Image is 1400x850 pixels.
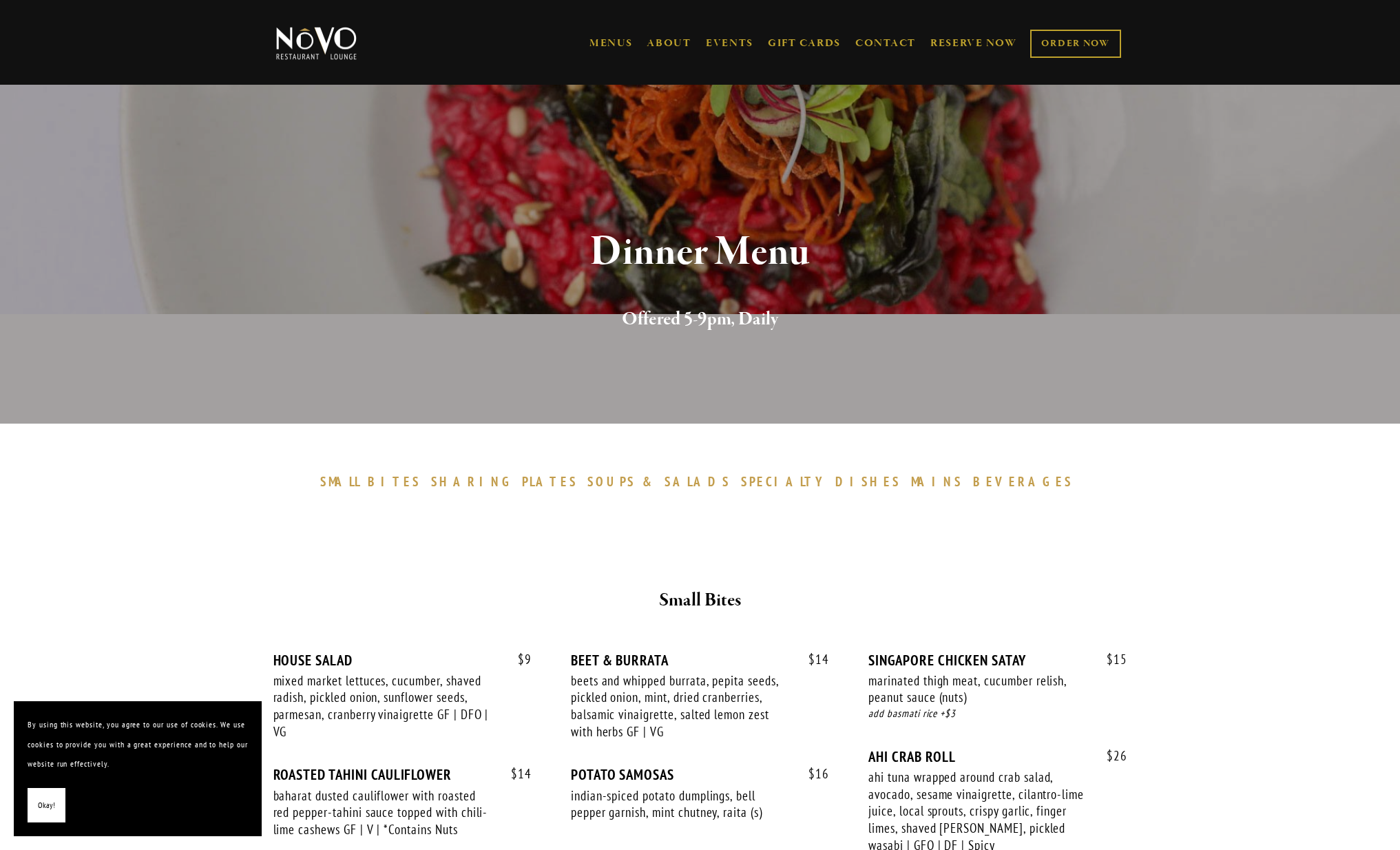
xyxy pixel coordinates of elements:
span: 16 [795,766,829,782]
div: baharat dusted cauliflower with roasted red pepper-tahini sauce topped with chili-lime cashews GF... [273,787,492,838]
a: SMALLBITES [320,473,428,490]
a: GIFT CARDS [768,30,841,56]
span: BITES [368,473,421,490]
span: SHARING [431,473,515,490]
a: RESERVE NOW [930,30,1017,56]
div: BEET & BURRATA [571,652,829,669]
span: SMALL [320,473,362,490]
div: add basmati rice +$3 [868,706,1127,722]
h2: Offered 5-9pm, Daily [299,305,1102,334]
div: AHI CRAB ROLL [868,748,1127,765]
div: ROASTED TAHINI CAULIFLOWER [273,766,532,783]
span: 14 [795,652,829,667]
span: $ [808,765,815,782]
a: BEVERAGES [973,473,1080,490]
button: Okay! [28,788,65,823]
span: $ [1107,747,1114,764]
span: Okay! [38,796,55,816]
span: $ [808,651,815,667]
span: $ [511,765,518,782]
div: SINGAPORE CHICKEN SATAY [868,652,1127,669]
div: POTATO SAMOSAS [571,766,829,783]
strong: Small Bites [659,588,741,612]
span: MAINS [911,473,963,490]
span: SOUPS [587,473,636,490]
a: EVENTS [706,37,753,50]
a: CONTACT [855,30,916,56]
a: SPECIALTYDISHES [741,473,908,490]
span: & [642,473,658,490]
p: By using this website, you agree to our use of cookies. We use cookies to provide you with a grea... [28,715,248,774]
span: $ [518,651,525,667]
a: MENUS [589,37,633,50]
a: ABOUT [647,37,691,50]
span: SALADS [665,473,731,490]
span: DISHES [835,473,901,490]
a: ORDER NOW [1030,30,1120,58]
a: MAINS [911,473,970,490]
span: 15 [1093,652,1127,667]
a: SHARINGPLATES [431,473,584,490]
div: marinated thigh meat, cucumber relish, peanut sauce (nuts) [868,672,1087,706]
section: Cookie banner [14,701,262,836]
div: indian-spiced potato dumplings, bell pepper garnish, mint chutney, raita (s) [571,787,790,821]
img: Novo Restaurant &amp; Lounge [273,26,359,61]
span: SPECIALTY [741,473,829,490]
span: 9 [504,652,532,667]
div: HOUSE SALAD [273,652,532,669]
span: PLATES [522,473,578,490]
h1: Dinner Menu [299,230,1102,275]
div: beets and whipped burrata, pepita seeds, pickled onion, mint, dried cranberries, balsamic vinaigr... [571,672,790,740]
span: BEVERAGES [973,473,1074,490]
a: SOUPS&SALADS [587,473,737,490]
span: $ [1107,651,1114,667]
span: 14 [497,766,532,782]
div: mixed market lettuces, cucumber, shaved radish, pickled onion, sunflower seeds, parmesan, cranber... [273,672,492,740]
span: 26 [1093,748,1127,764]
